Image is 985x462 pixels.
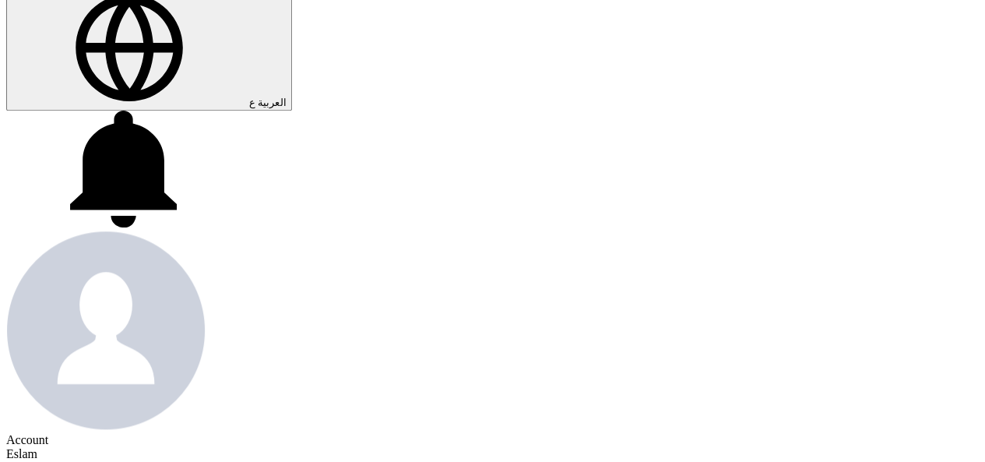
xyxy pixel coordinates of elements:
img: profile_test.png [6,231,206,430]
span: ع [249,97,255,108]
div: Eslam [6,447,979,461]
span: العربية [258,97,286,108]
div: Account [6,433,979,447]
